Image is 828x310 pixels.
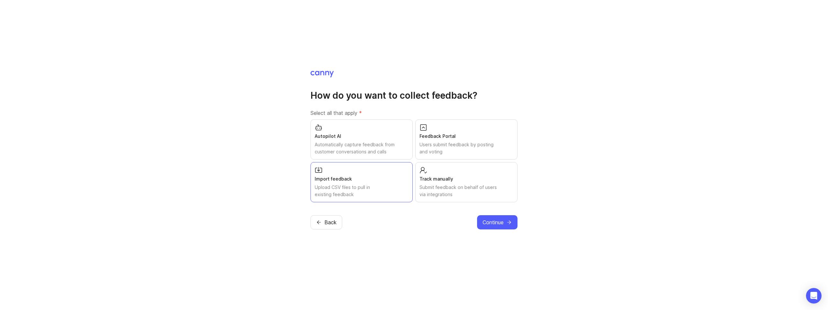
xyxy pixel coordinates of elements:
[324,218,337,226] span: Back
[806,288,822,304] div: Open Intercom Messenger
[415,162,517,202] button: Track manuallySubmit feedback on behalf of users via integrations
[310,162,413,202] button: Import feedbackUpload CSV files to pull in existing feedback
[419,184,513,198] div: Submit feedback on behalf of users via integrations
[315,175,409,183] div: Import feedback
[419,133,513,140] div: Feedback Portal
[419,175,513,183] div: Track manually
[419,141,513,155] div: Users submit feedback by posting and voting
[310,119,413,160] button: Autopilot AIAutomatically capture feedback from customer conversations and calls
[310,71,334,77] img: Canny Home
[315,141,409,155] div: Automatically capture feedback from customer conversations and calls
[310,215,342,229] button: Back
[415,119,517,160] button: Feedback PortalUsers submit feedback by posting and voting
[310,109,517,117] label: Select all that apply
[315,184,409,198] div: Upload CSV files to pull in existing feedback
[483,218,504,226] span: Continue
[315,133,409,140] div: Autopilot AI
[477,215,517,229] button: Continue
[310,90,517,101] h1: How do you want to collect feedback?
